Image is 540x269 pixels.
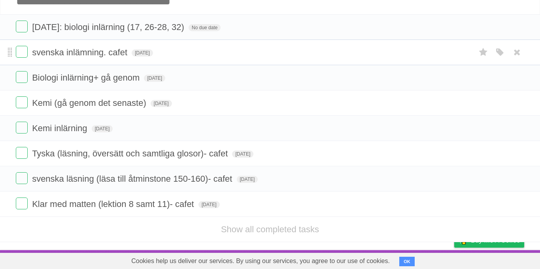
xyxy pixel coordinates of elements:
label: Done [16,198,28,209]
span: svenska läsning (läsa till åtminstone 150-160)- cafet [32,174,234,184]
a: Terms [417,252,434,267]
span: Klar med matten (lektion 8 samt 11)- cafet [32,199,196,209]
span: [DATE] [232,150,253,158]
label: Done [16,172,28,184]
span: [DATE] [144,75,165,82]
label: Done [16,122,28,134]
span: [DATE] [151,100,172,107]
label: Done [16,21,28,32]
a: Developers [375,252,407,267]
a: About [349,252,366,267]
span: [DATE]: biologi inlärning (17, 26-28, 32) [32,22,186,32]
button: OK [399,257,415,266]
a: Suggest a feature [474,252,524,267]
label: Done [16,71,28,83]
span: svenska inlämning. cafet [32,47,129,57]
span: [DATE] [132,49,153,56]
span: [DATE] [92,125,113,132]
a: Privacy [444,252,464,267]
span: [DATE] [237,176,258,183]
label: Done [16,147,28,159]
label: Done [16,96,28,108]
span: Kemi (gå genom det senaste) [32,98,148,108]
span: No due date [189,24,221,31]
span: Kemi inlärning [32,123,89,133]
label: Star task [476,46,491,59]
label: Done [16,46,28,58]
span: Cookies help us deliver our services. By using our services, you agree to our use of cookies. [123,253,398,269]
span: Buy me a coffee [471,233,520,247]
span: Biologi inlärning+ gå genom [32,73,142,83]
a: Show all completed tasks [221,224,319,234]
span: Tyska (läsning, översätt och samtliga glosor)- cafet [32,149,230,158]
span: [DATE] [198,201,220,208]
